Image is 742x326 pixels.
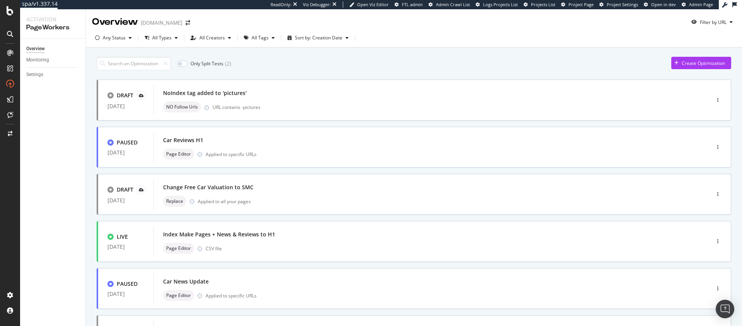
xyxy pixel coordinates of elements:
[568,2,594,7] span: Project Page
[117,186,133,194] div: DRAFT
[92,32,135,44] button: Any Status
[163,278,209,285] div: Car News Update
[303,2,331,8] div: Viz Debugger:
[117,139,138,146] div: PAUSED
[252,36,269,40] div: All Tags
[206,245,222,252] div: CSV file
[163,102,201,112] div: neutral label
[357,2,389,7] span: Open Viz Editor
[26,45,80,53] a: Overview
[185,20,190,25] div: arrow-right-arrow-left
[206,292,257,299] div: Applied to specific URLs
[141,32,181,44] button: All Types
[531,2,555,7] span: Projects List
[395,2,423,8] a: FTL admin
[524,2,555,8] a: Projects List
[671,57,731,69] button: Create Optimization
[187,32,234,44] button: All Creators
[651,2,676,7] span: Open in dev
[26,56,80,64] a: Monitoring
[271,2,291,8] div: ReadOnly:
[349,2,389,8] a: Open Viz Editor
[700,19,727,25] div: Filter by URL
[402,2,423,7] span: FTL admin
[213,104,677,110] div: URL contains -pictures
[166,199,183,204] span: Replace
[166,293,191,298] span: Page Editor
[141,19,182,27] div: [DOMAIN_NAME]
[163,243,194,254] div: neutral label
[166,246,191,251] span: Page Editor
[26,15,79,23] div: Activation
[163,290,194,301] div: neutral label
[152,36,172,40] div: All Types
[206,151,257,158] div: Applied to specific URLs
[163,196,186,207] div: neutral label
[26,56,49,64] div: Monitoring
[117,233,128,241] div: LIVE
[716,300,734,318] div: Open Intercom Messenger
[107,244,144,250] div: [DATE]
[561,2,594,8] a: Project Page
[163,136,203,144] div: Car Reviews H1
[107,103,144,109] div: [DATE]
[103,36,126,40] div: Any Status
[107,149,144,156] div: [DATE]
[163,89,247,97] div: NoIndex tag added to 'pictures'
[117,92,133,99] div: DRAFT
[26,71,43,79] div: Settings
[241,32,278,44] button: All Tags
[107,291,144,297] div: [DATE]
[689,2,713,7] span: Admin Page
[163,183,254,191] div: Change Free Car Valuation to SMC
[599,2,638,8] a: Project Settings
[476,2,518,8] a: Logs Projects List
[199,36,225,40] div: All Creators
[682,60,725,66] div: Create Optimization
[682,2,713,8] a: Admin Page
[26,23,79,32] div: PageWorkers
[644,2,676,8] a: Open in dev
[163,231,275,238] div: Index Make Pages + News & Reviews to H1
[607,2,638,7] span: Project Settings
[92,15,138,29] div: Overview
[284,32,352,44] button: Sort by: Creation Date
[166,105,198,109] span: NO Follow Urls
[429,2,470,8] a: Admin Crawl List
[26,71,80,79] a: Settings
[436,2,470,7] span: Admin Crawl List
[107,197,144,204] div: [DATE]
[97,57,171,70] input: Search an Optimization
[198,198,251,205] div: Applied to all your pages
[483,2,518,7] span: Logs Projects List
[225,60,231,68] div: ( 2 )
[166,152,191,156] span: Page Editor
[163,149,194,160] div: neutral label
[295,36,342,40] div: Sort by: Creation Date
[688,16,736,28] button: Filter by URL
[26,45,45,53] div: Overview
[191,60,223,67] div: Only Split Tests
[117,280,138,288] div: PAUSED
